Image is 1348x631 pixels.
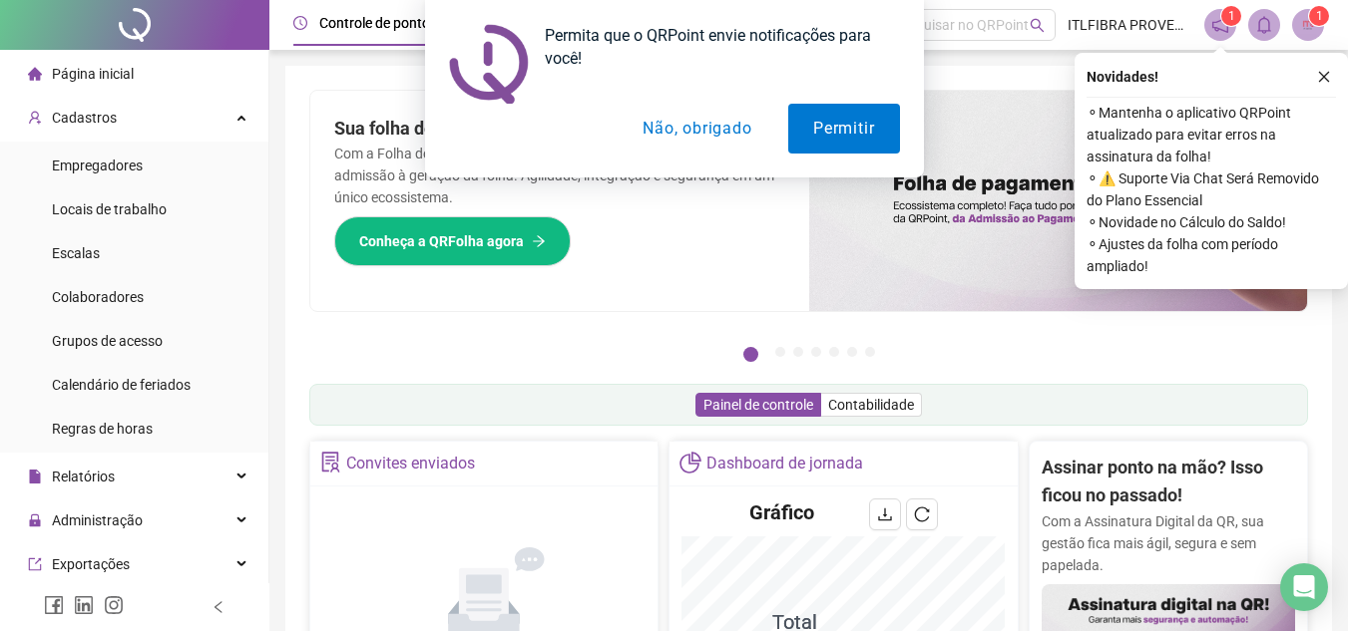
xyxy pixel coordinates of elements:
button: 4 [811,347,821,357]
span: ⚬ Ajustes da folha com período ampliado! [1087,233,1336,277]
img: banner%2F8d14a306-6205-4263-8e5b-06e9a85ad873.png [809,91,1308,311]
div: Convites enviados [346,447,475,480]
button: Conheça a QRFolha agora [334,216,571,266]
button: Não, obrigado [618,104,776,154]
span: Relatórios [52,469,115,484]
span: export [28,557,42,571]
span: solution [320,452,341,473]
span: Colaboradores [52,289,144,305]
span: Conheça a QRFolha agora [359,230,524,252]
button: Permitir [788,104,899,154]
span: Administração [52,512,143,528]
span: lock [28,513,42,527]
span: download [877,506,893,522]
span: Regras de horas [52,421,153,437]
span: Escalas [52,245,100,261]
span: instagram [104,595,124,615]
img: notification icon [449,24,529,104]
button: 1 [743,347,758,362]
span: pie-chart [679,452,700,473]
span: Locais de trabalho [52,201,167,217]
h4: Gráfico [749,498,814,526]
button: 2 [775,347,785,357]
span: ⚬ ⚠️ Suporte Via Chat Será Removido do Plano Essencial [1087,167,1336,211]
span: Calendário de feriados [52,377,191,393]
div: Dashboard de jornada [706,447,863,480]
button: 6 [847,347,857,357]
span: Exportações [52,556,130,572]
div: Open Intercom Messenger [1280,563,1328,611]
span: Contabilidade [828,397,914,413]
span: ⚬ Novidade no Cálculo do Saldo! [1087,211,1336,233]
span: linkedin [74,595,94,615]
button: 5 [829,347,839,357]
button: 7 [865,347,875,357]
span: Grupos de acesso [52,333,163,349]
span: Painel de controle [703,397,813,413]
span: arrow-right [532,234,546,248]
span: facebook [44,595,64,615]
span: left [212,600,225,614]
div: Permita que o QRPoint envie notificações para você! [529,24,900,70]
span: reload [914,506,930,522]
p: Com a Assinatura Digital da QR, sua gestão fica mais ágil, segura e sem papelada. [1042,510,1295,576]
h2: Assinar ponto na mão? Isso ficou no passado! [1042,454,1295,510]
button: 3 [793,347,803,357]
span: file [28,470,42,483]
